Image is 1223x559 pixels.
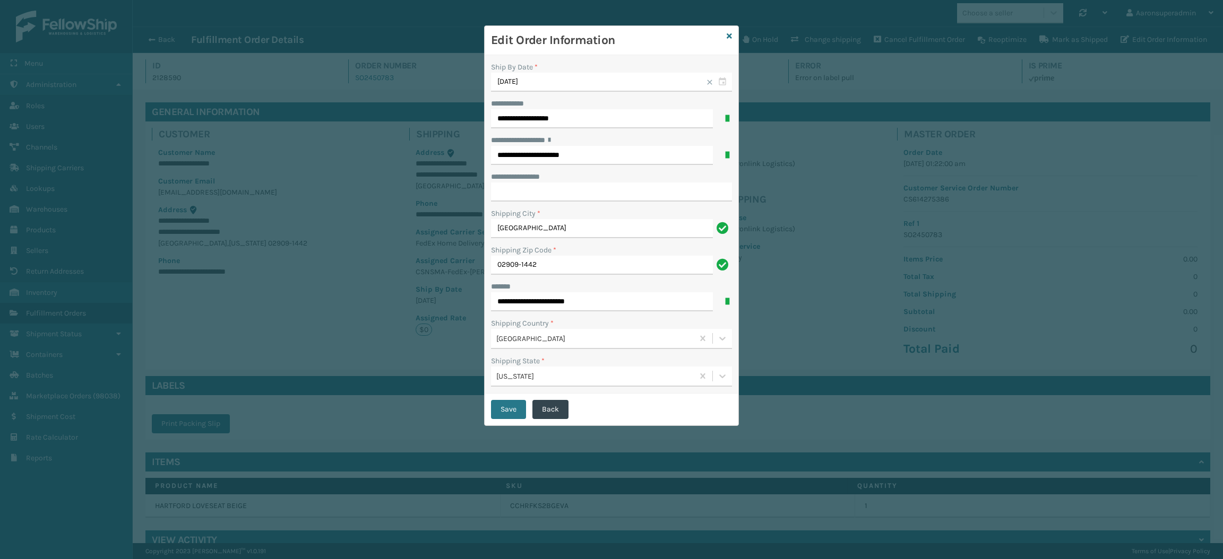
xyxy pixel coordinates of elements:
[491,244,556,256] label: Shipping Zip Code
[496,370,694,381] div: [US_STATE]
[496,333,694,344] div: [GEOGRAPHIC_DATA]
[491,73,732,92] input: MM/DD/YYYY
[491,208,540,219] label: Shipping City
[491,355,545,366] label: Shipping State
[491,318,554,329] label: Shipping Country
[491,400,526,419] button: Save
[491,63,538,72] label: Ship By Date
[532,400,569,419] button: Back
[491,32,722,48] h3: Edit Order Information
